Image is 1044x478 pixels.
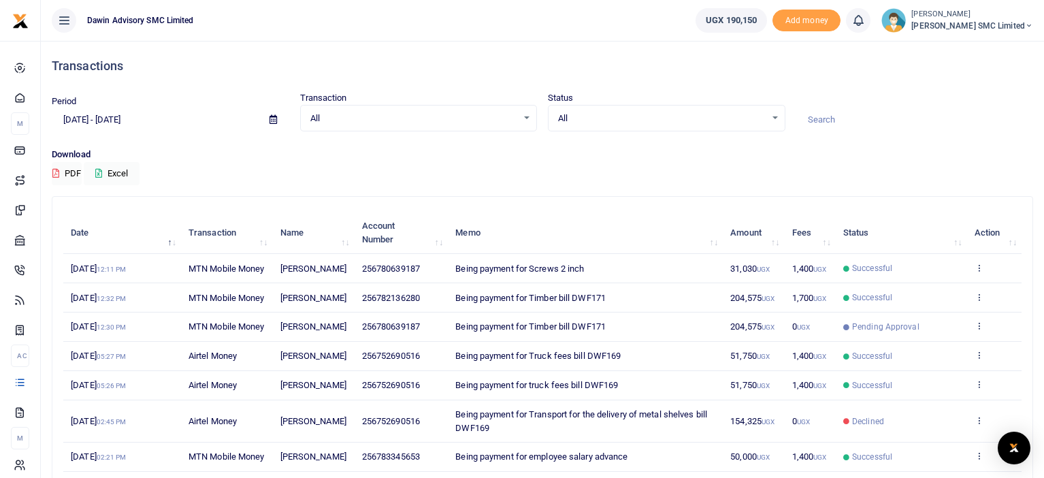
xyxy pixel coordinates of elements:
[455,264,584,274] span: Being payment for Screws 2 inch
[52,108,259,131] input: select period
[784,212,835,254] th: Fees: activate to sort column ascending
[772,10,841,32] span: Add money
[71,416,126,426] span: [DATE]
[52,162,82,185] button: PDF
[772,14,841,25] a: Add money
[455,293,606,303] span: Being payment for Timber bill DWF171
[97,323,127,331] small: 12:30 PM
[792,416,810,426] span: 0
[762,418,774,426] small: UGX
[762,323,774,331] small: UGX
[52,95,77,108] label: Period
[362,416,420,426] span: 256752690516
[97,382,127,389] small: 05:26 PM
[998,432,1030,464] div: Open Intercom Messenger
[730,293,774,303] span: 204,575
[455,321,606,332] span: Being payment for Timber bill DWF171
[881,8,1033,33] a: profile-user [PERSON_NAME] [PERSON_NAME] SMC Limited
[280,380,346,390] span: [PERSON_NAME]
[71,351,126,361] span: [DATE]
[181,212,273,254] th: Transaction: activate to sort column ascending
[813,266,826,273] small: UGX
[310,112,518,125] span: All
[690,8,772,33] li: Wallet ballance
[911,9,1033,20] small: [PERSON_NAME]
[792,380,827,390] span: 1,400
[52,148,1033,162] p: Download
[71,321,126,332] span: [DATE]
[189,416,237,426] span: Airtel Money
[797,323,810,331] small: UGX
[362,380,420,390] span: 256752690516
[548,91,574,105] label: Status
[723,212,784,254] th: Amount: activate to sort column ascending
[71,451,126,462] span: [DATE]
[97,353,127,360] small: 05:27 PM
[792,264,827,274] span: 1,400
[696,8,767,33] a: UGX 190,150
[881,8,906,33] img: profile-user
[362,321,420,332] span: 256780639187
[797,418,810,426] small: UGX
[189,351,237,361] span: Airtel Money
[97,453,127,461] small: 02:21 PM
[280,351,346,361] span: [PERSON_NAME]
[792,293,827,303] span: 1,700
[852,379,892,392] span: Successful
[967,212,1022,254] th: Action: activate to sort column ascending
[189,451,265,462] span: MTN Mobile Money
[63,212,181,254] th: Date: activate to sort column descending
[813,453,826,461] small: UGX
[455,409,707,433] span: Being payment for Transport for the delivery of metal shelves bill DWF169
[852,262,892,274] span: Successful
[280,451,346,462] span: [PERSON_NAME]
[362,264,420,274] span: 256780639187
[362,293,420,303] span: 256782136280
[772,10,841,32] li: Toup your wallet
[82,14,199,27] span: Dawin Advisory SMC Limited
[852,321,919,333] span: Pending Approval
[362,351,420,361] span: 256752690516
[558,112,766,125] span: All
[84,162,140,185] button: Excel
[852,415,884,428] span: Declined
[836,212,967,254] th: Status: activate to sort column ascending
[757,266,770,273] small: UGX
[706,14,757,27] span: UGX 190,150
[455,380,618,390] span: Being payment for truck fees bill DWF169
[71,380,126,390] span: [DATE]
[796,108,1034,131] input: Search
[189,321,265,332] span: MTN Mobile Money
[792,451,827,462] span: 1,400
[757,382,770,389] small: UGX
[362,451,420,462] span: 256783345653
[813,382,826,389] small: UGX
[730,321,774,332] span: 204,575
[852,451,892,463] span: Successful
[12,13,29,29] img: logo-small
[189,293,265,303] span: MTN Mobile Money
[730,380,770,390] span: 51,750
[852,350,892,362] span: Successful
[280,321,346,332] span: [PERSON_NAME]
[757,453,770,461] small: UGX
[280,293,346,303] span: [PERSON_NAME]
[11,112,29,135] li: M
[280,264,346,274] span: [PERSON_NAME]
[189,264,265,274] span: MTN Mobile Money
[71,293,126,303] span: [DATE]
[52,59,1033,74] h4: Transactions
[11,345,29,367] li: Ac
[448,212,723,254] th: Memo: activate to sort column ascending
[792,321,810,332] span: 0
[11,427,29,449] li: M
[730,351,770,361] span: 51,750
[12,15,29,25] a: logo-small logo-large logo-large
[730,416,774,426] span: 154,325
[272,212,354,254] th: Name: activate to sort column ascending
[97,295,127,302] small: 12:32 PM
[757,353,770,360] small: UGX
[792,351,827,361] span: 1,400
[71,264,126,274] span: [DATE]
[813,295,826,302] small: UGX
